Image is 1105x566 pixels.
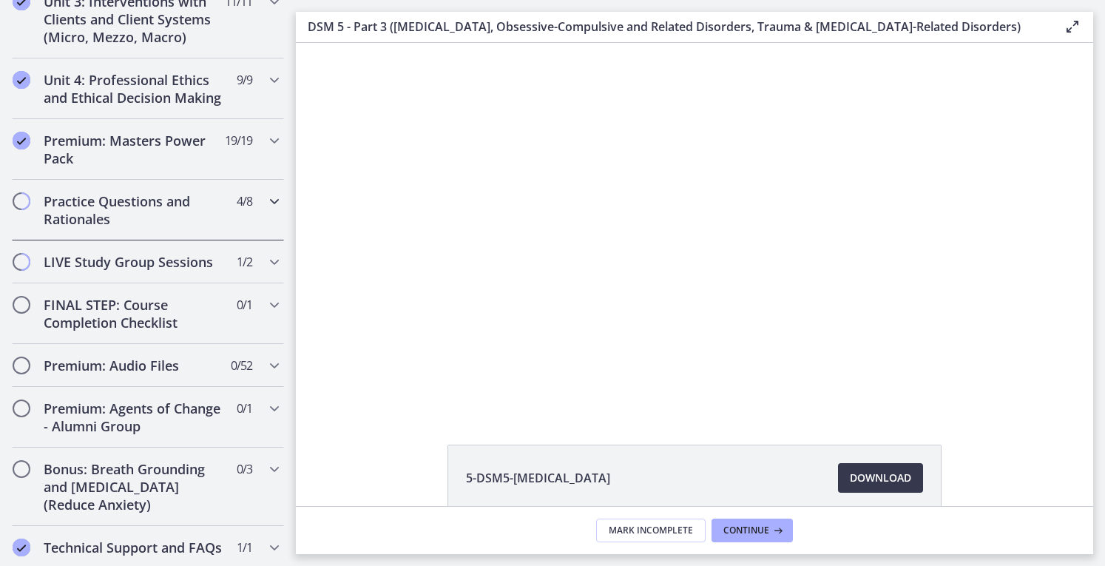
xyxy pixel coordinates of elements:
span: 4 / 8 [237,192,252,210]
span: Download [850,469,911,487]
i: Completed [13,539,30,556]
button: Continue [712,519,793,542]
span: Mark Incomplete [609,525,693,536]
span: 0 / 1 [237,400,252,417]
h2: Bonus: Breath Grounding and [MEDICAL_DATA] (Reduce Anxiety) [44,460,224,513]
h2: Premium: Audio Files [44,357,224,374]
h2: Unit 4: Professional Ethics and Ethical Decision Making [44,71,224,107]
h2: Practice Questions and Rationales [44,192,224,228]
span: 1 / 1 [237,539,252,556]
span: 0 / 1 [237,296,252,314]
span: 9 / 9 [237,71,252,89]
h2: FINAL STEP: Course Completion Checklist [44,296,224,331]
iframe: Video Lesson [296,43,1093,411]
span: 0 / 52 [231,357,252,374]
h2: LIVE Study Group Sessions [44,253,224,271]
i: Completed [13,132,30,149]
h3: DSM 5 - Part 3 ([MEDICAL_DATA], Obsessive-Compulsive and Related Disorders, Trauma & [MEDICAL_DAT... [308,18,1040,36]
h2: Technical Support and FAQs [44,539,224,556]
span: 0 / 3 [237,460,252,478]
h2: Premium: Agents of Change - Alumni Group [44,400,224,435]
button: Mark Incomplete [596,519,706,542]
span: 19 / 19 [225,132,252,149]
span: 5-DSM5-[MEDICAL_DATA] [466,469,610,487]
i: Completed [13,71,30,89]
h2: Premium: Masters Power Pack [44,132,224,167]
span: Continue [723,525,769,536]
span: 1 / 2 [237,253,252,271]
a: Download [838,463,923,493]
